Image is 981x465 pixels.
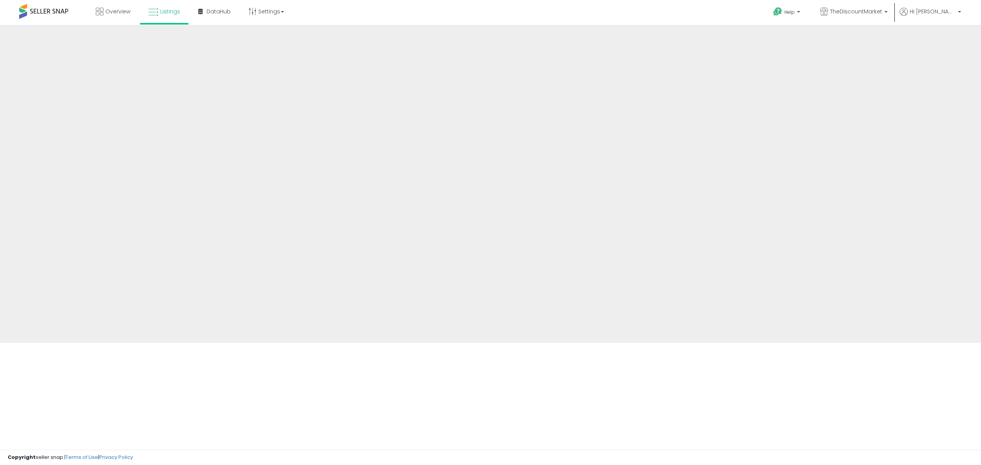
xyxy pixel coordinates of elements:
a: Help [767,1,808,25]
span: DataHub [207,8,231,15]
i: Get Help [773,7,783,16]
span: Hi [PERSON_NAME] [910,8,956,15]
span: TheDIscountMarket [830,8,882,15]
span: Help [784,9,795,15]
span: Listings [160,8,180,15]
span: Overview [105,8,130,15]
a: Hi [PERSON_NAME] [900,8,961,25]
